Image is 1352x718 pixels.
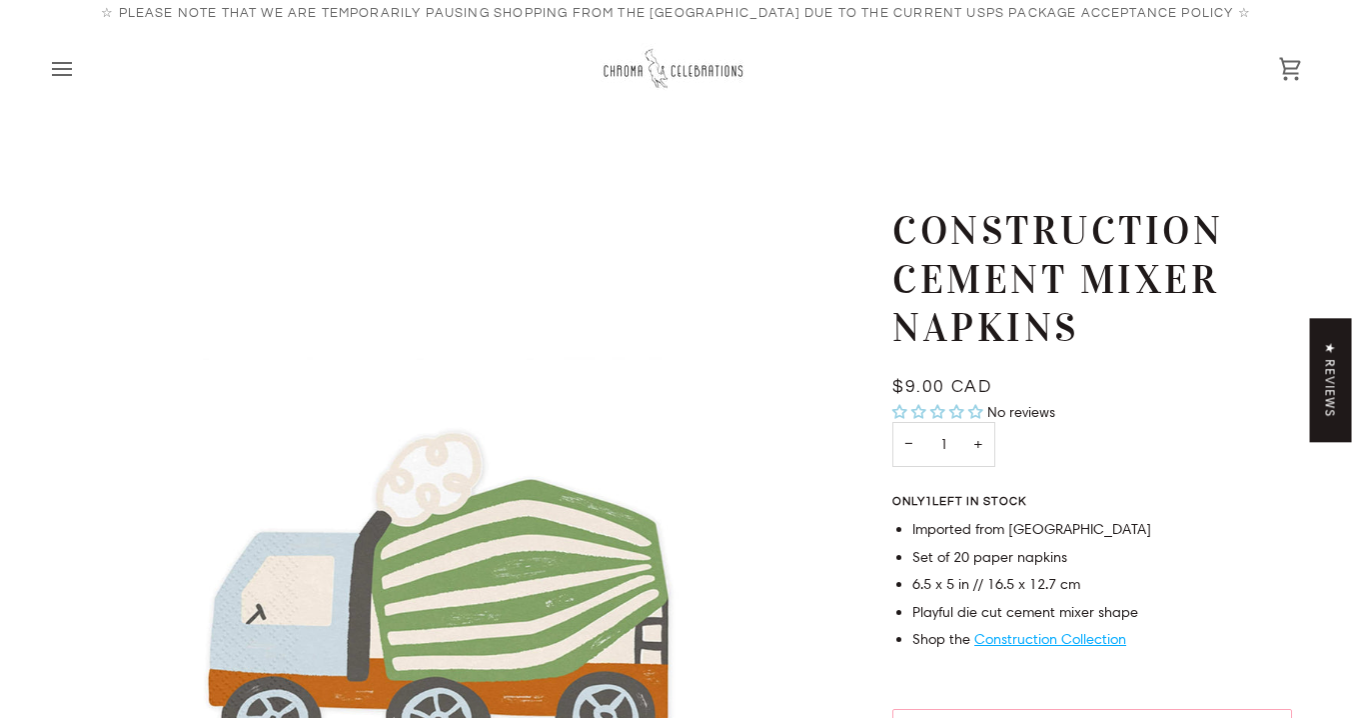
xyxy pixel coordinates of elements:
[892,422,995,467] input: Quantity
[912,547,1292,569] li: Set of 20 paper napkins
[912,574,1292,596] li: 6.5 x 5 in // 16.5 x 12.7 cm
[601,43,750,96] img: Chroma Celebrations
[961,422,995,467] button: Increase quantity
[50,28,110,111] button: Open menu
[892,496,1035,508] span: Only left in stock
[1310,318,1352,442] div: Click to open Judge.me floating reviews tab
[925,496,932,507] span: 1
[892,207,1277,353] h1: Construction Cement Mixer Napkins
[974,630,1126,648] a: Construction Collection
[912,519,1292,541] li: Imported from [GEOGRAPHIC_DATA]
[912,602,1292,624] li: Playful die cut cement mixer shape
[101,4,1251,24] p: ☆ Please note that we are temporarily pausing shopping from the [GEOGRAPHIC_DATA] due to the curr...
[912,629,1292,651] li: Shop the
[987,403,1055,421] span: No reviews
[892,378,991,396] span: $9.00 CAD
[892,422,924,467] button: Decrease quantity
